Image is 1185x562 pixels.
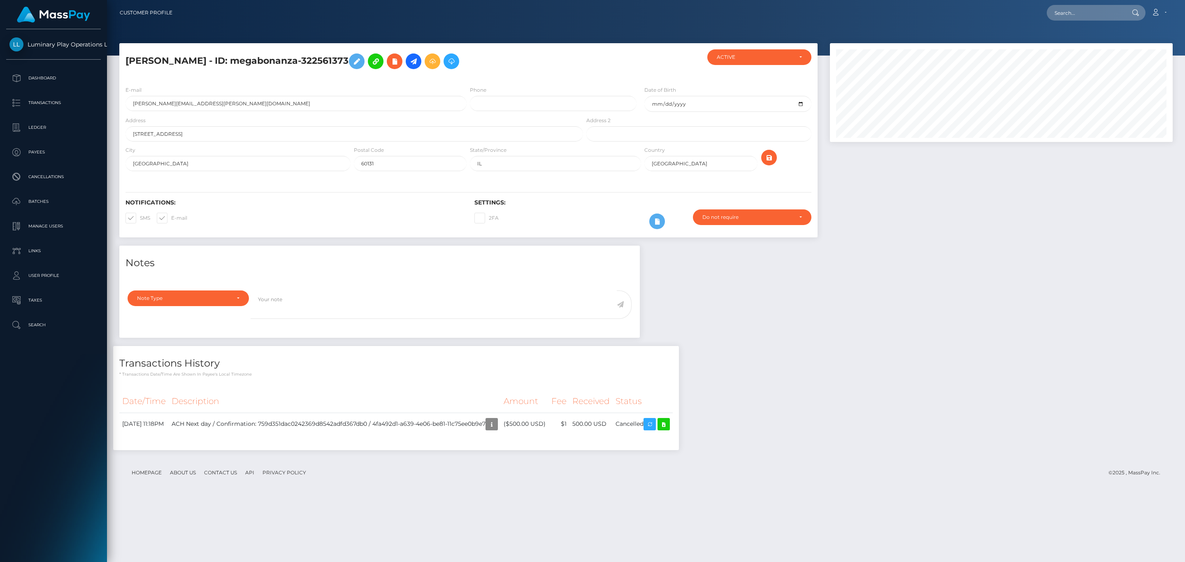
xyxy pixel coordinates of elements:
a: User Profile [6,265,101,286]
label: City [125,146,135,154]
h6: Notifications: [125,199,462,206]
td: ($500.00 USD) [501,413,548,435]
a: Initiate Payout [406,53,421,69]
a: Batches [6,191,101,212]
p: User Profile [9,269,98,282]
td: Cancelled [613,413,673,435]
div: Note Type [137,295,230,302]
label: 2FA [474,213,499,223]
p: * Transactions date/time are shown in payee's local timezone [119,371,673,377]
th: Status [613,390,673,413]
label: State/Province [470,146,507,154]
a: Taxes [6,290,101,311]
h5: [PERSON_NAME] - ID: megabonanza-322561373 [125,49,579,73]
label: Country [644,146,665,154]
td: [DATE] 11:18PM [119,413,169,435]
p: Ledger [9,121,98,134]
a: Manage Users [6,216,101,237]
a: About Us [167,466,199,479]
th: Amount [501,390,548,413]
label: Date of Birth [644,86,676,94]
label: E-mail [125,86,142,94]
label: Address [125,117,146,124]
p: Dashboard [9,72,98,84]
label: E-mail [157,213,187,223]
label: SMS [125,213,150,223]
h4: Notes [125,256,634,270]
th: Received [569,390,613,413]
button: Note Type [128,290,249,306]
td: ACH Next day / Confirmation: 759d351dac0242369d8542adfd367db0 / 4fa492d1-a639-4e06-be81-11c75ee0b9e7 [169,413,501,435]
img: Luminary Play Operations Limited [9,37,23,51]
a: Homepage [128,466,165,479]
button: Do not require [693,209,811,225]
a: Links [6,241,101,261]
th: Fee [548,390,569,413]
p: Transactions [9,97,98,109]
a: Search [6,315,101,335]
p: Manage Users [9,220,98,232]
a: Customer Profile [120,4,172,21]
td: $1 [548,413,569,435]
a: Privacy Policy [259,466,309,479]
th: Description [169,390,501,413]
p: Taxes [9,294,98,307]
div: ACTIVE [717,54,792,60]
td: 500.00 USD [569,413,613,435]
button: ACTIVE [707,49,811,65]
p: Cancellations [9,171,98,183]
div: © 2025 , MassPay Inc. [1108,468,1166,477]
a: Ledger [6,117,101,138]
a: Transactions [6,93,101,113]
label: Postal Code [354,146,384,154]
h6: Settings: [474,199,811,206]
input: Search... [1047,5,1124,21]
a: API [242,466,258,479]
p: Search [9,319,98,331]
label: Address 2 [586,117,611,124]
p: Payees [9,146,98,158]
h4: Transactions History [119,356,673,371]
label: Phone [470,86,486,94]
a: Cancellations [6,167,101,187]
a: Contact Us [201,466,240,479]
p: Links [9,245,98,257]
a: Payees [6,142,101,163]
p: Batches [9,195,98,208]
th: Date/Time [119,390,169,413]
span: Luminary Play Operations Limited [6,41,101,48]
img: MassPay Logo [17,7,90,23]
div: Do not require [702,214,792,221]
a: Dashboard [6,68,101,88]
